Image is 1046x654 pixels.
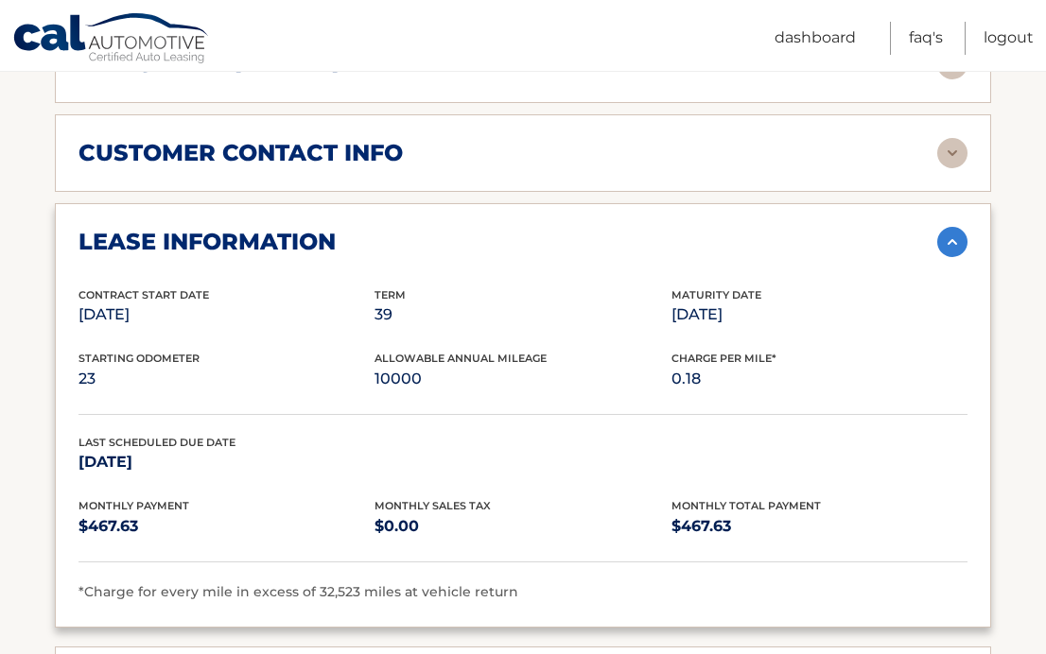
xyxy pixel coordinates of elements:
span: Starting Odometer [78,352,200,365]
span: Charge Per Mile* [671,352,776,365]
span: Monthly Total Payment [671,499,821,512]
p: $467.63 [78,513,375,540]
p: [DATE] [78,301,375,328]
p: $0.00 [375,513,671,540]
a: Dashboard [775,22,856,55]
p: 39 [375,301,671,328]
span: Contract Start Date [78,288,209,301]
p: 10000 [375,366,671,392]
a: Logout [984,22,1034,55]
p: 0.18 [671,366,968,392]
p: 23 [78,366,375,392]
img: accordion-rest.svg [937,138,968,168]
p: [DATE] [78,449,375,475]
span: Last Scheduled Due Date [78,436,235,449]
img: accordion-active.svg [937,227,968,257]
span: Monthly Payment [78,499,189,512]
a: Cal Automotive [12,12,211,67]
span: Term [375,288,406,301]
h2: lease information [78,228,336,256]
span: Monthly Sales Tax [375,499,491,512]
p: [DATE] [671,301,968,328]
span: Maturity Date [671,288,761,301]
p: $467.63 [671,513,968,540]
a: FAQ's [909,22,943,55]
span: *Charge for every mile in excess of 32,523 miles at vehicle return [78,583,518,600]
span: Allowable Annual Mileage [375,352,547,365]
h2: customer contact info [78,139,403,167]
